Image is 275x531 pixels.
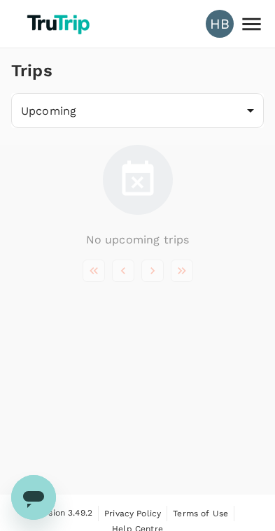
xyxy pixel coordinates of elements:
[173,506,228,521] a: Terms of Use
[206,10,234,38] div: HB
[11,475,56,520] iframe: Button to launch messaging window, conversation in progress
[35,507,92,521] span: Version 3.49.2
[86,232,190,248] p: No upcoming trips
[173,509,228,518] span: Terms of Use
[104,506,161,521] a: Privacy Policy
[11,93,264,128] div: Upcoming
[79,260,197,282] nav: pagination navigation
[11,48,52,93] h1: Trips
[22,8,97,39] img: TruTrip logo
[104,509,161,518] span: Privacy Policy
